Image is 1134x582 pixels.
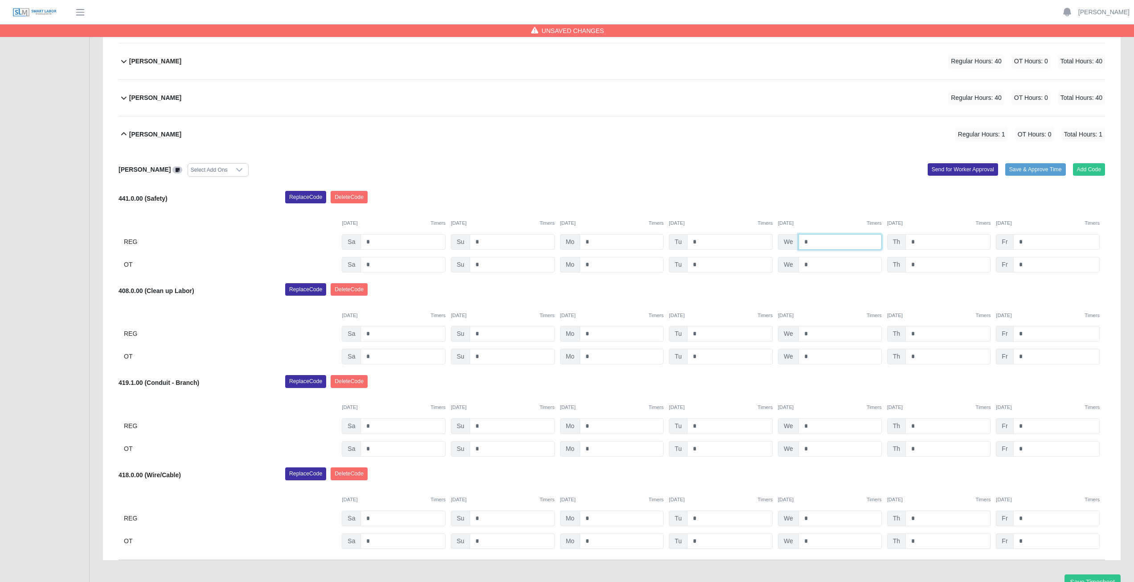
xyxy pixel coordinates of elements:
[119,471,181,479] b: 418.0.00 (Wire/Cable)
[560,418,580,434] span: Mo
[124,511,336,526] div: REG
[1058,54,1105,69] span: Total Hours: 40
[996,234,1013,250] span: Fr
[976,404,991,411] button: Timers
[1078,8,1130,17] a: [PERSON_NAME]
[996,511,1013,526] span: Fr
[331,283,368,296] button: DeleteCode
[560,312,664,319] div: [DATE]
[342,418,361,434] span: Sa
[542,26,604,35] span: Unsaved Changes
[451,312,555,319] div: [DATE]
[778,326,799,342] span: We
[119,43,1105,79] button: [PERSON_NAME] Regular Hours: 40 OT Hours: 0 Total Hours: 40
[948,91,1004,105] span: Regular Hours: 40
[928,163,998,176] button: Send for Worker Approval
[560,441,580,457] span: Mo
[560,404,664,411] div: [DATE]
[669,326,688,342] span: Tu
[560,349,580,364] span: Mo
[560,511,580,526] span: Mo
[119,287,194,294] b: 408.0.00 (Clean up Labor)
[451,496,555,504] div: [DATE]
[451,219,555,227] div: [DATE]
[1085,496,1100,504] button: Timers
[430,496,446,504] button: Timers
[778,533,799,549] span: We
[669,404,773,411] div: [DATE]
[540,219,555,227] button: Timers
[669,312,773,319] div: [DATE]
[129,57,181,66] b: [PERSON_NAME]
[331,467,368,480] button: DeleteCode
[342,533,361,549] span: Sa
[887,418,906,434] span: Th
[1058,91,1105,105] span: Total Hours: 40
[996,533,1013,549] span: Fr
[119,195,168,202] b: 441.0.00 (Safety)
[778,441,799,457] span: We
[649,219,664,227] button: Timers
[757,496,773,504] button: Timers
[996,219,1100,227] div: [DATE]
[285,283,326,296] button: ReplaceCode
[331,375,368,388] button: DeleteCode
[887,326,906,342] span: Th
[1005,163,1066,176] button: Save & Approve Time
[540,312,555,319] button: Timers
[887,257,906,272] span: Th
[12,8,57,17] img: SLM Logo
[119,166,171,173] b: [PERSON_NAME]
[887,234,906,250] span: Th
[451,404,555,411] div: [DATE]
[342,511,361,526] span: Sa
[451,533,470,549] span: Su
[955,127,1008,142] span: Regular Hours: 1
[451,418,470,434] span: Su
[1015,127,1054,142] span: OT Hours: 0
[342,404,446,411] div: [DATE]
[124,257,336,272] div: OT
[560,257,580,272] span: Mo
[778,418,799,434] span: We
[451,234,470,250] span: Su
[451,349,470,364] span: Su
[778,349,799,364] span: We
[342,349,361,364] span: Sa
[887,404,991,411] div: [DATE]
[451,511,470,526] span: Su
[540,496,555,504] button: Timers
[1085,219,1100,227] button: Timers
[342,441,361,457] span: Sa
[649,312,664,319] button: Timers
[342,496,446,504] div: [DATE]
[669,234,688,250] span: Tu
[649,496,664,504] button: Timers
[887,312,991,319] div: [DATE]
[342,326,361,342] span: Sa
[669,496,773,504] div: [DATE]
[887,219,991,227] div: [DATE]
[976,219,991,227] button: Timers
[188,164,230,176] div: Select Add Ons
[560,219,664,227] div: [DATE]
[669,533,688,549] span: Tu
[1061,127,1105,142] span: Total Hours: 1
[540,404,555,411] button: Timers
[285,467,326,480] button: ReplaceCode
[996,441,1013,457] span: Fr
[430,404,446,411] button: Timers
[1073,163,1105,176] button: Add Code
[867,496,882,504] button: Timers
[996,312,1100,319] div: [DATE]
[887,533,906,549] span: Th
[996,257,1013,272] span: Fr
[1085,312,1100,319] button: Timers
[119,80,1105,116] button: [PERSON_NAME] Regular Hours: 40 OT Hours: 0 Total Hours: 40
[948,54,1004,69] span: Regular Hours: 40
[996,418,1013,434] span: Fr
[976,312,991,319] button: Timers
[560,533,580,549] span: Mo
[669,219,773,227] div: [DATE]
[430,219,446,227] button: Timers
